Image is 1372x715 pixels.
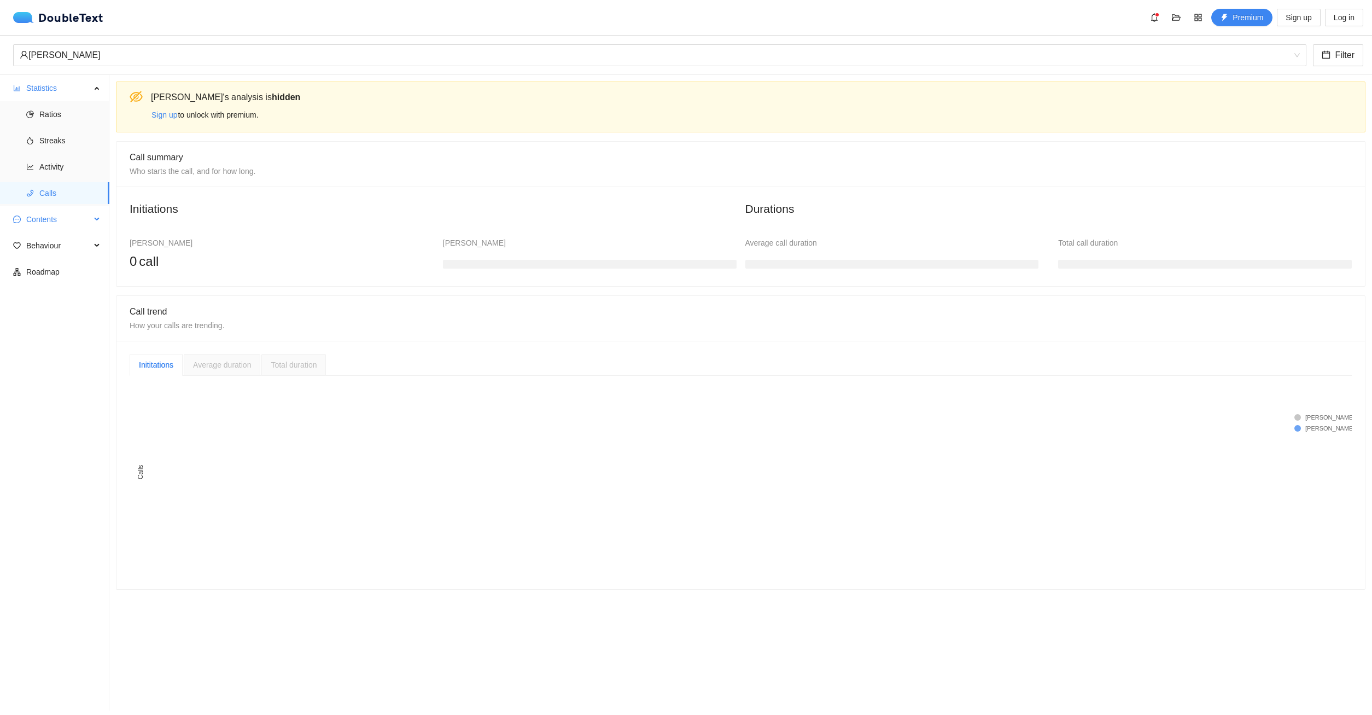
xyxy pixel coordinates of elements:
span: thunderbolt [1221,14,1228,22]
span: Roadmap [26,261,101,283]
span: phone [26,189,34,197]
span: Call summary [130,153,183,162]
button: bell [1146,9,1163,26]
div: DoubleText [13,12,103,23]
span: apartment [13,268,21,276]
span: Ratios [39,103,101,125]
span: Total duration [271,361,317,369]
button: folder-open [1167,9,1185,26]
h2: Initiations [130,200,737,218]
span: Streaks [39,130,101,152]
span: 0 [130,254,137,269]
div: [PERSON_NAME] [443,237,737,249]
b: hidden [272,92,300,102]
span: Premium [1233,11,1263,24]
span: folder-open [1168,13,1184,22]
span: Call trend [130,307,167,316]
span: Behaviour [26,235,91,257]
div: [PERSON_NAME] [130,237,423,249]
button: thunderboltPremium [1211,9,1272,26]
span: eye-invisible [130,90,143,103]
span: Sign up [151,109,177,121]
span: call [139,251,159,272]
span: Average duration [193,361,251,369]
img: logo [13,12,38,23]
span: Sign up [1286,11,1311,24]
span: Calls [39,182,101,204]
span: Who starts the call, and for how long. [130,167,255,176]
span: Filter [1335,48,1355,62]
button: Sign up [151,106,178,124]
span: calendar [1322,50,1330,61]
h2: Durations [745,200,1352,218]
span: line-chart [26,163,34,171]
span: message [13,216,21,223]
div: Average call duration [745,237,1039,249]
span: bar-chart [13,84,21,92]
span: Log in [1334,11,1355,24]
div: to unlock with premium. [151,106,1357,124]
div: [PERSON_NAME] [20,45,1290,66]
button: Log in [1325,9,1363,26]
span: bell [1146,13,1163,22]
span: Contents [26,208,91,230]
span: Activity [39,156,101,178]
button: Sign up [1277,9,1320,26]
span: user [20,50,28,59]
button: appstore [1189,9,1207,26]
a: logoDoubleText [13,12,103,23]
span: Jessica [20,45,1300,66]
span: Statistics [26,77,91,99]
div: Total call duration [1058,237,1352,249]
button: calendarFilter [1313,44,1363,66]
span: heart [13,242,21,249]
span: pie-chart [26,111,34,118]
div: Inititations [139,359,173,371]
text: Calls [137,465,144,480]
span: fire [26,137,34,144]
span: How your calls are trending. [130,321,225,330]
span: appstore [1190,13,1206,22]
span: [PERSON_NAME] 's analysis is [151,92,300,102]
